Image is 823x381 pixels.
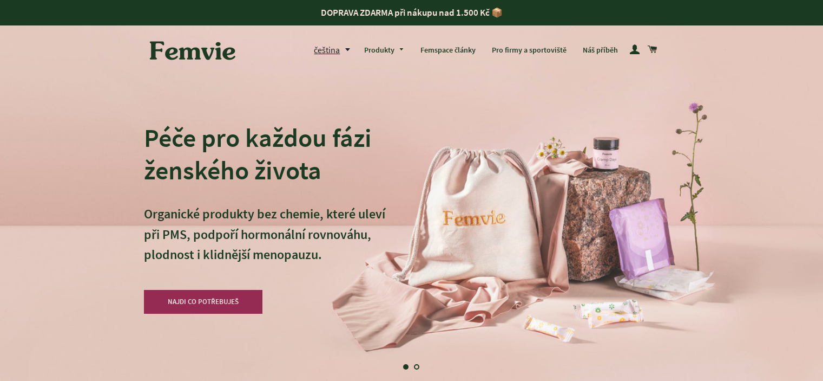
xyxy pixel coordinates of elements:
[656,354,683,381] button: Další snímek
[144,204,385,285] p: Organické produkty bez chemie, které uleví při PMS, podpoří hormonální rovnováhu, plodnost i klid...
[484,36,575,64] a: Pro firmy a sportoviště
[137,354,164,381] button: Předchozí snímek
[144,290,263,314] a: NAJDI CO POTŘEBUJEŠ
[412,36,484,64] a: Femspace články
[144,121,385,186] h2: Péče pro každou fázi ženského života
[356,36,412,64] a: Produkty
[575,36,626,64] a: Náš příběh
[314,43,356,57] button: čeština
[401,361,412,372] a: Posun 1, aktuální
[412,361,423,372] a: Načíst snímek 2
[144,34,241,67] img: Femvie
